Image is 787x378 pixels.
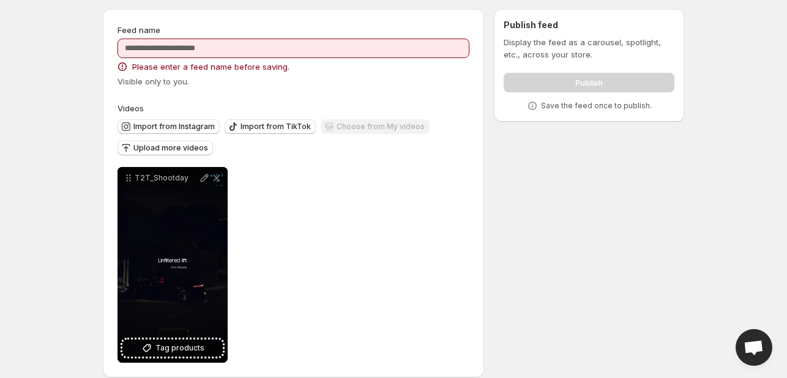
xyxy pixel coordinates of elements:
h2: Publish feed [504,19,674,31]
button: Upload more videos [117,141,213,155]
span: Upload more videos [133,143,208,153]
span: Import from Instagram [133,122,215,132]
button: Import from Instagram [117,119,220,134]
button: Tag products [122,339,223,357]
p: Display the feed as a carousel, spotlight, etc., across your store. [504,36,674,61]
span: Feed name [117,25,160,35]
span: Please enter a feed name before saving. [132,61,289,73]
p: T2T_Shootday [135,173,198,183]
span: Visible only to you. [117,76,189,86]
p: Save the feed once to publish. [541,101,652,111]
span: Import from TikTok [241,122,311,132]
button: Import from TikTok [225,119,316,134]
span: Videos [117,103,144,113]
span: Tag products [155,342,204,354]
div: T2T_ShootdayTag products [117,167,228,363]
div: Open chat [736,329,772,366]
